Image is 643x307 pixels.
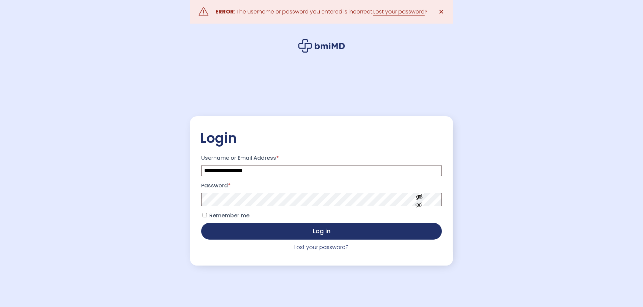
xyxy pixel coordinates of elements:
label: Username or Email Address [201,153,442,163]
span: ✕ [438,7,444,17]
button: Show password [400,188,438,211]
h2: Login [200,130,443,147]
span: Remember me [209,212,249,219]
label: Password [201,180,442,191]
input: Remember me [203,213,207,217]
a: Lost your password [373,8,425,16]
strong: ERROR [215,8,234,16]
a: Lost your password? [294,243,349,251]
div: : The username or password you entered is incorrect. ? [215,7,428,17]
button: Log in [201,223,442,240]
a: ✕ [434,5,448,19]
